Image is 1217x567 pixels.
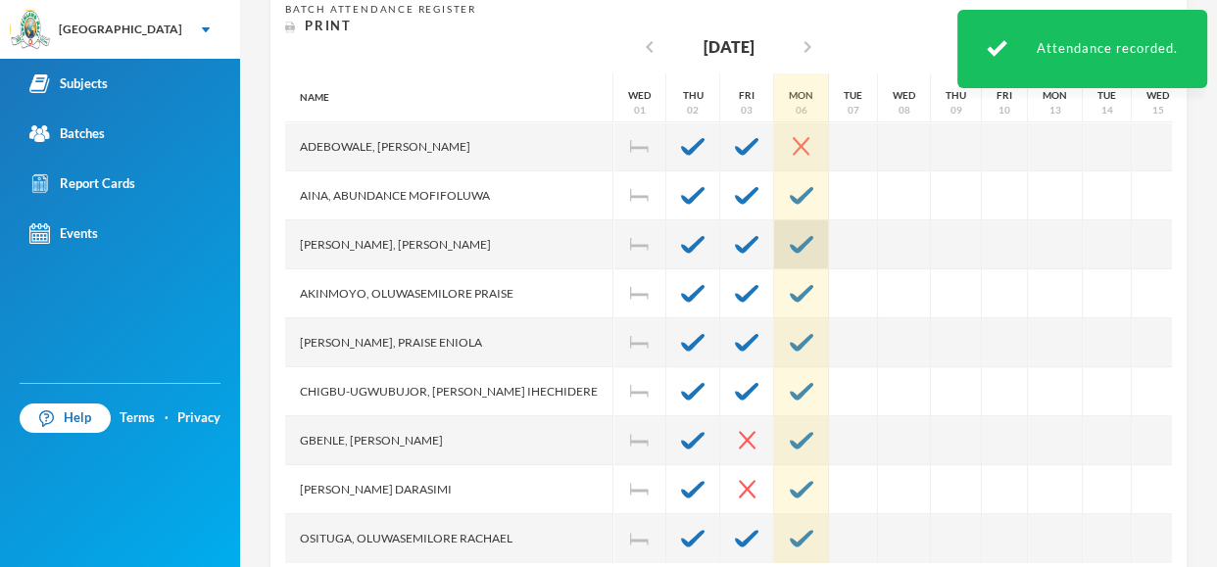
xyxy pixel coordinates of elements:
[950,103,962,118] div: 09
[285,514,613,563] div: Osituga, Oluwasemilore Rachael
[177,408,220,428] a: Privacy
[120,408,155,428] a: Terms
[613,269,666,318] div: Independence Day
[739,88,755,103] div: Fri
[285,367,613,416] div: Chigbu-ugwubujor, [PERSON_NAME] Ihechidere
[683,88,704,103] div: Thu
[285,269,613,318] div: Akinmoyo, Oluwasemilore Praise
[285,122,613,171] div: Adebowale, [PERSON_NAME]
[741,103,753,118] div: 03
[285,73,613,122] div: Name
[613,318,666,367] div: Independence Day
[1043,88,1067,103] div: Mon
[893,88,915,103] div: Wed
[946,88,966,103] div: Thu
[796,35,819,59] i: chevron_right
[613,171,666,220] div: Independence Day
[997,88,1012,103] div: Fri
[165,408,169,428] div: ·
[613,367,666,416] div: Independence Day
[613,416,666,465] div: Independence Day
[285,171,613,220] div: Aina, Abundance Mofifoluwa
[20,403,111,433] a: Help
[848,103,859,118] div: 07
[29,173,135,194] div: Report Cards
[59,21,182,38] div: [GEOGRAPHIC_DATA]
[998,103,1010,118] div: 10
[844,88,862,103] div: Tue
[613,465,666,514] div: Independence Day
[613,122,666,171] div: Independence Day
[285,416,613,465] div: Gbenle, [PERSON_NAME]
[1152,103,1164,118] div: 15
[1101,103,1113,118] div: 14
[305,18,352,33] span: Print
[634,103,646,118] div: 01
[1049,103,1061,118] div: 13
[789,88,813,103] div: Mon
[1146,88,1169,103] div: Wed
[796,103,807,118] div: 06
[285,220,613,269] div: [PERSON_NAME], [PERSON_NAME]
[613,514,666,563] div: Independence Day
[29,223,98,244] div: Events
[703,35,754,59] div: [DATE]
[285,465,613,514] div: [PERSON_NAME] Darasimi
[899,103,910,118] div: 08
[638,35,661,59] i: chevron_left
[957,10,1207,88] div: Attendance recorded.
[285,318,613,367] div: [PERSON_NAME], Praise Eniola
[285,3,476,15] span: Batch Attendance Register
[29,123,105,144] div: Batches
[613,220,666,269] div: Independence Day
[628,88,651,103] div: Wed
[1097,88,1116,103] div: Tue
[11,11,50,50] img: logo
[29,73,108,94] div: Subjects
[687,103,699,118] div: 02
